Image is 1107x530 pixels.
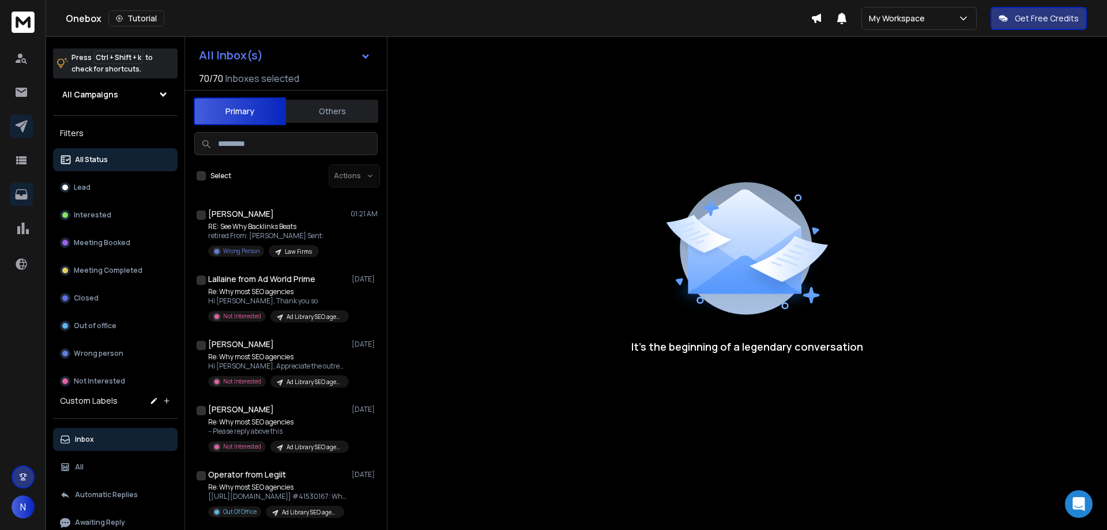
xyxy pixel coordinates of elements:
[75,155,108,164] p: All Status
[208,296,347,306] p: Hi [PERSON_NAME], Thank you so
[74,349,123,358] p: Wrong person
[208,352,347,362] p: Re: Why most SEO agencies
[12,495,35,518] button: N
[631,339,863,355] p: It’s the beginning of a legendary conversation
[75,490,138,499] p: Automatic Replies
[282,508,337,517] p: Ad Library SEO agencies
[199,50,263,61] h1: All Inbox(s)
[74,211,111,220] p: Interested
[66,10,811,27] div: Onebox
[1065,490,1093,518] div: Open Intercom Messenger
[71,52,153,75] p: Press to check for shortcuts.
[74,321,116,330] p: Out of office
[287,443,342,452] p: Ad Library SEO agencies
[287,378,342,386] p: Ad Library SEO agencies
[208,287,347,296] p: Re: Why most SEO agencies
[208,362,347,371] p: Hi [PERSON_NAME], Appreciate the outreach
[190,44,380,67] button: All Inbox(s)
[62,89,118,100] h1: All Campaigns
[225,72,299,85] h3: Inboxes selected
[74,266,142,275] p: Meeting Completed
[60,395,118,407] h3: Custom Labels
[53,483,178,506] button: Automatic Replies
[208,418,347,427] p: Re: Why most SEO agencies
[74,238,130,247] p: Meeting Booked
[53,428,178,451] button: Inbox
[75,518,125,527] p: Awaiting Reply
[352,275,378,284] p: [DATE]
[53,370,178,393] button: Not Interested
[223,442,261,451] p: Not Interested
[53,148,178,171] button: All Status
[208,222,323,231] p: RE: See Why Backlinks Beats
[53,456,178,479] button: All
[352,470,378,479] p: [DATE]
[351,209,378,219] p: 01:21 AM
[208,339,274,350] h1: [PERSON_NAME]
[286,99,378,124] button: Others
[53,259,178,282] button: Meeting Completed
[208,483,347,492] p: Re: Why most SEO agencies
[210,171,231,181] label: Select
[53,176,178,199] button: Lead
[869,13,929,24] p: My Workspace
[53,314,178,337] button: Out of office
[208,492,347,501] p: [[URL][DOMAIN_NAME]] #41530167: Why most SEO agencies
[53,231,178,254] button: Meeting Booked
[223,312,261,321] p: Not Interested
[208,427,347,436] p: -- Please reply above this
[53,83,178,106] button: All Campaigns
[208,231,323,240] p: retired From: [PERSON_NAME] Sent:
[285,247,312,256] p: Law Firms
[74,294,99,303] p: Closed
[74,377,125,386] p: Not Interested
[352,340,378,349] p: [DATE]
[223,508,257,516] p: Out Of Office
[74,183,91,192] p: Lead
[352,405,378,414] p: [DATE]
[53,204,178,227] button: Interested
[75,435,94,444] p: Inbox
[208,273,315,285] h1: Lallaine from Ad World Prime
[223,377,261,386] p: Not Interested
[53,125,178,141] h3: Filters
[991,7,1087,30] button: Get Free Credits
[199,72,223,85] span: 70 / 70
[287,313,342,321] p: Ad Library SEO agencies
[208,208,274,220] h1: [PERSON_NAME]
[194,97,286,125] button: Primary
[223,247,259,255] p: Wrong Person
[108,10,164,27] button: Tutorial
[208,404,274,415] h1: [PERSON_NAME]
[75,463,84,472] p: All
[208,469,286,480] h1: Operator from Legiit
[53,342,178,365] button: Wrong person
[94,51,143,64] span: Ctrl + Shift + k
[1015,13,1079,24] p: Get Free Credits
[53,287,178,310] button: Closed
